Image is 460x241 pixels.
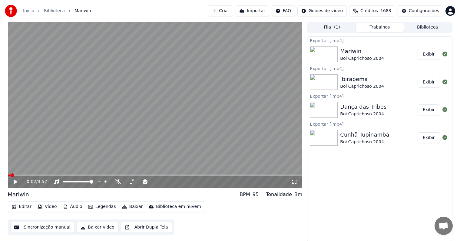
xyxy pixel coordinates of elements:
[236,5,269,16] button: Importar
[435,217,453,235] div: Bate-papo aberto
[44,8,65,14] a: Biblioteca
[156,204,201,210] div: Biblioteca em nuvem
[266,191,292,198] div: Tonalidade
[38,179,47,185] span: 3:57
[5,5,17,17] img: youka
[360,8,378,14] span: Créditos
[23,8,91,14] nav: breadcrumb
[340,83,384,90] div: Boi Caprichoso 2004
[35,202,59,211] button: Vídeo
[340,139,389,145] div: Boi Caprichoso 2004
[27,179,41,185] div: /
[208,5,233,16] button: Criar
[10,222,74,233] button: Sincronização manual
[307,65,452,72] div: Exportar [.mp4]
[61,202,85,211] button: Áudio
[340,111,386,117] div: Boi Caprichoso 2004
[409,8,439,14] div: Configurações
[308,23,356,32] button: Fila
[340,56,384,62] div: Boi Caprichoso 2004
[334,24,340,30] span: ( 1 )
[253,191,259,198] div: 95
[307,92,452,100] div: Exportar [.mp4]
[8,190,29,199] div: Mariwin
[86,202,118,211] button: Legendas
[294,191,303,198] div: Bm
[23,8,34,14] a: Início
[297,5,347,16] button: Guides de vídeo
[340,75,384,83] div: Ibirapema
[356,23,404,32] button: Trabalhos
[307,120,452,127] div: Exportar [.mp4]
[418,49,440,60] button: Exibir
[380,8,391,14] span: 1683
[418,77,440,88] button: Exibir
[121,222,172,233] button: Abrir Dupla Tela
[77,222,118,233] button: Baixar vídeo
[418,104,440,115] button: Exibir
[272,5,295,16] button: FAQ
[27,179,36,185] span: 0:02
[349,5,395,16] button: Créditos1683
[340,47,384,56] div: Mariwin
[240,191,250,198] div: BPM
[307,37,452,44] div: Exportar [.mp4]
[340,131,389,139] div: Cunhã Tupinambá
[398,5,443,16] button: Configurações
[74,8,91,14] span: Mariwin
[9,202,34,211] button: Editar
[418,132,440,143] button: Exibir
[404,23,452,32] button: Biblioteca
[120,202,145,211] button: Baixar
[340,103,386,111] div: Dança das Tribos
